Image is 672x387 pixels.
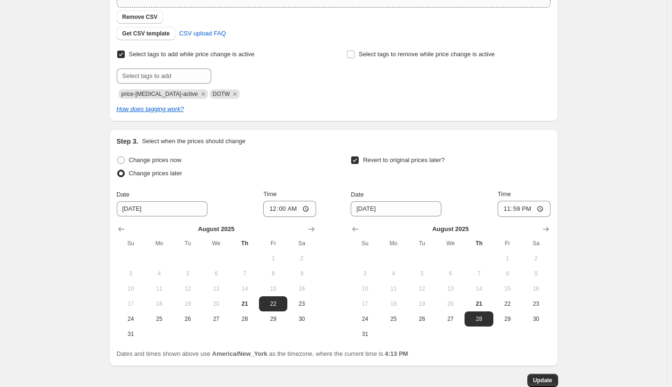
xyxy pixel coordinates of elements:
input: 12:00 [498,201,551,217]
span: Mo [149,240,170,247]
button: Tuesday August 12 2025 [173,281,202,296]
button: Friday August 15 2025 [259,281,287,296]
span: 4 [383,270,404,277]
button: Wednesday August 27 2025 [436,311,465,327]
button: Sunday August 10 2025 [351,281,379,296]
button: Sunday August 17 2025 [351,296,379,311]
button: Thursday August 14 2025 [465,281,493,296]
th: Wednesday [202,236,230,251]
span: 25 [383,315,404,323]
span: 14 [468,285,489,292]
th: Monday [145,236,173,251]
span: 5 [177,270,198,277]
th: Tuesday [173,236,202,251]
button: Monday August 11 2025 [145,281,173,296]
button: Tuesday August 5 2025 [173,266,202,281]
button: Thursday August 28 2025 [231,311,259,327]
span: 11 [383,285,404,292]
button: Monday August 4 2025 [379,266,408,281]
button: Tuesday August 26 2025 [408,311,436,327]
span: 29 [497,315,518,323]
span: Get CSV template [122,30,170,37]
button: Monday August 11 2025 [379,281,408,296]
span: 29 [263,315,284,323]
button: Saturday August 30 2025 [287,311,316,327]
a: How does tagging work? [117,105,184,112]
span: 31 [121,330,141,338]
span: We [440,240,461,247]
button: Thursday August 7 2025 [231,266,259,281]
button: Monday August 25 2025 [145,311,173,327]
span: Select tags to remove while price change is active [359,51,495,58]
span: 3 [354,270,375,277]
span: DOTW [213,91,230,97]
span: 13 [440,285,461,292]
button: Show previous month, July 2025 [349,223,362,236]
button: Friday August 8 2025 [493,266,522,281]
button: Sunday August 17 2025 [117,296,145,311]
th: Thursday [465,236,493,251]
span: 24 [354,315,375,323]
span: 7 [234,270,255,277]
span: 20 [440,300,461,308]
span: 2 [526,255,546,262]
span: 6 [206,270,226,277]
span: 8 [497,270,518,277]
span: 10 [354,285,375,292]
button: Get CSV template [117,27,176,40]
span: Sa [526,240,546,247]
span: Fr [497,240,518,247]
span: Update [533,377,552,384]
span: 5 [412,270,432,277]
span: 27 [206,315,226,323]
b: America/New_York [212,350,267,357]
span: 30 [526,315,546,323]
button: Sunday August 24 2025 [117,311,145,327]
button: Remove DOTW [231,90,239,98]
span: Th [468,240,489,247]
span: 22 [497,300,518,308]
button: Saturday August 30 2025 [522,311,550,327]
button: Monday August 4 2025 [145,266,173,281]
button: Friday August 8 2025 [259,266,287,281]
button: Wednesday August 6 2025 [436,266,465,281]
span: 12 [177,285,198,292]
span: Revert to original prices later? [363,156,445,163]
span: We [206,240,226,247]
span: Th [234,240,255,247]
span: 22 [263,300,284,308]
button: Sunday August 3 2025 [351,266,379,281]
th: Sunday [117,236,145,251]
button: Remove CSV [117,10,164,24]
button: Tuesday August 26 2025 [173,311,202,327]
span: 28 [234,315,255,323]
span: 15 [497,285,518,292]
button: Sunday August 24 2025 [351,311,379,327]
button: Friday August 15 2025 [493,281,522,296]
span: 10 [121,285,141,292]
span: 1 [497,255,518,262]
span: Time [263,190,276,198]
button: Tuesday August 19 2025 [408,296,436,311]
th: Thursday [231,236,259,251]
button: Today Thursday August 21 2025 [465,296,493,311]
span: 3 [121,270,141,277]
th: Tuesday [408,236,436,251]
span: 26 [177,315,198,323]
span: 9 [291,270,312,277]
span: 30 [291,315,312,323]
button: Saturday August 16 2025 [287,281,316,296]
th: Saturday [287,236,316,251]
span: 21 [468,300,489,308]
span: 23 [291,300,312,308]
span: 18 [383,300,404,308]
span: 8 [263,270,284,277]
span: 26 [412,315,432,323]
span: 21 [234,300,255,308]
span: Su [121,240,141,247]
span: 4 [149,270,170,277]
span: Remove CSV [122,13,158,21]
span: Tu [412,240,432,247]
button: Saturday August 23 2025 [522,296,550,311]
span: 13 [206,285,226,292]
